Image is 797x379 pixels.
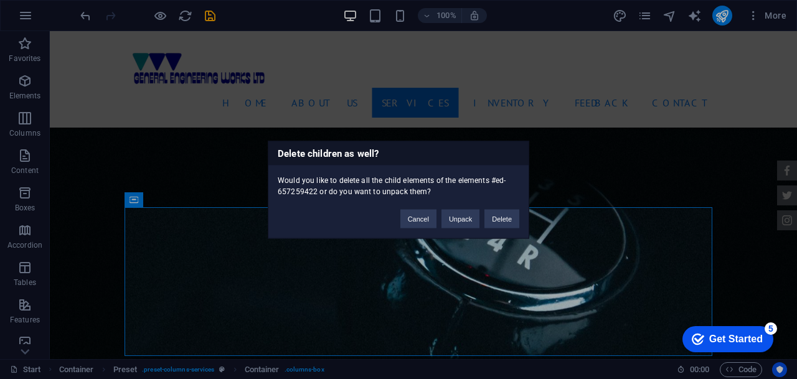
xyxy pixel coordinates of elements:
[268,165,529,197] div: Would you like to delete all the child elements of the elements #ed-657259422 or do you want to u...
[92,2,105,15] div: 5
[441,209,479,228] button: Unpack
[10,6,101,32] div: Get Started 5 items remaining, 0% complete
[484,209,519,228] button: Delete
[268,141,529,165] h3: Delete children as well?
[37,14,90,25] div: Get Started
[400,209,436,228] button: Cancel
